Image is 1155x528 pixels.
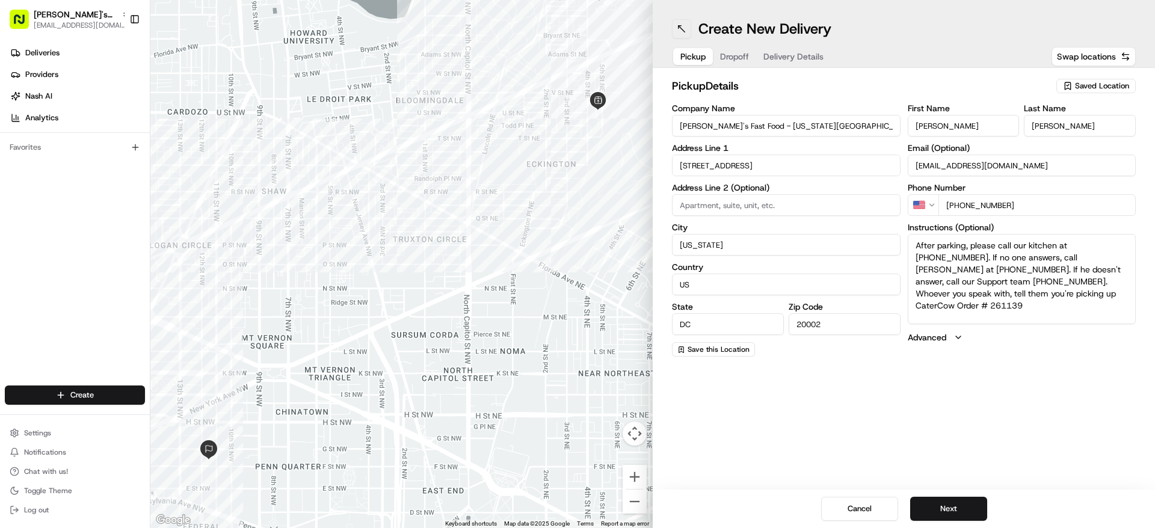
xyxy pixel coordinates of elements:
[108,186,132,196] span: [DATE]
[25,112,58,123] span: Analytics
[12,115,34,137] img: 1736555255976-a54dd68f-1ca7-489b-9aae-adbdc363a1c4
[1052,47,1136,66] button: Swap locations
[24,486,72,496] span: Toggle Theme
[789,313,901,335] input: Enter zip code
[114,269,193,281] span: API Documentation
[5,425,145,441] button: Settings
[1024,115,1136,137] input: Enter last name
[1057,51,1116,63] span: Swap locations
[5,108,150,127] a: Analytics
[672,104,901,112] label: Company Name
[908,234,1136,324] textarea: After parking, please call our kitchen at [PHONE_NUMBER]. If no one answers, call [PERSON_NAME] a...
[12,48,219,67] p: Welcome 👋
[821,497,898,521] button: Cancel
[25,91,52,102] span: Nash AI
[34,8,117,20] button: [PERSON_NAME]'s Fast Food - [US_STATE], [GEOGRAPHIC_DATA]
[672,78,1049,94] h2: pickup Details
[25,115,47,137] img: 1753817452368-0c19585d-7be3-40d9-9a41-2dc781b3d1eb
[623,490,647,514] button: Zoom out
[102,270,111,280] div: 💻
[504,520,570,527] span: Map data ©2025 Google
[910,497,987,521] button: Next
[672,274,901,295] input: Enter country
[680,51,706,63] span: Pickup
[623,465,647,489] button: Zoom in
[100,219,104,229] span: •
[601,520,649,527] a: Report a map error
[1056,78,1136,94] button: Saved Location
[577,520,594,527] a: Terms
[120,298,146,307] span: Pylon
[672,144,901,152] label: Address Line 1
[5,463,145,480] button: Chat with us!
[1075,81,1129,91] span: Saved Location
[12,156,77,166] div: Past conversations
[24,269,92,281] span: Knowledge Base
[34,20,130,30] button: [EMAIL_ADDRESS][DOMAIN_NAME]
[37,186,99,196] span: Operations Team
[672,234,901,256] input: Enter city
[54,115,197,127] div: Start new chat
[31,78,199,90] input: Clear
[445,520,497,528] button: Keyboard shortcuts
[24,447,66,457] span: Notifications
[5,482,145,499] button: Toggle Theme
[908,331,946,343] label: Advanced
[5,43,150,63] a: Deliveries
[106,219,131,229] span: [DATE]
[37,219,97,229] span: [PERSON_NAME]
[1024,104,1136,112] label: Last Name
[205,118,219,133] button: Start new chat
[12,12,36,36] img: Nash
[25,69,58,80] span: Providers
[672,115,901,137] input: Enter company name
[908,144,1136,152] label: Email (Optional)
[5,444,145,461] button: Notifications
[908,223,1136,232] label: Instructions (Optional)
[672,313,784,335] input: Enter state
[101,186,105,196] span: •
[24,428,51,438] span: Settings
[153,512,193,528] a: Open this area in Google Maps (opens a new window)
[908,331,1136,343] button: Advanced
[54,127,165,137] div: We're available if you need us!
[908,104,1020,112] label: First Name
[5,138,145,157] div: Favorites
[5,385,145,405] button: Create
[12,207,31,227] img: Grace Nketiah
[763,51,824,63] span: Delivery Details
[938,194,1136,216] input: Enter phone number
[672,183,901,192] label: Address Line 2 (Optional)
[698,19,831,38] h1: Create New Delivery
[24,505,49,515] span: Log out
[908,155,1136,176] input: Enter email address
[672,194,901,216] input: Apartment, suite, unit, etc.
[908,183,1136,192] label: Phone Number
[70,390,94,401] span: Create
[5,5,125,34] button: [PERSON_NAME]'s Fast Food - [US_STATE], [GEOGRAPHIC_DATA][EMAIL_ADDRESS][DOMAIN_NAME]
[5,502,145,518] button: Log out
[7,264,97,286] a: 📗Knowledge Base
[5,87,150,106] a: Nash AI
[672,342,755,357] button: Save this Location
[153,512,193,528] img: Google
[720,51,749,63] span: Dropoff
[24,467,68,476] span: Chat with us!
[672,263,901,271] label: Country
[12,175,31,194] img: Operations Team
[672,155,901,176] input: Enter address
[908,115,1020,137] input: Enter first name
[623,422,647,446] button: Map camera controls
[789,302,901,311] label: Zip Code
[672,302,784,311] label: State
[97,264,198,286] a: 💻API Documentation
[5,65,150,84] a: Providers
[85,298,146,307] a: Powered byPylon
[186,154,219,168] button: See all
[24,219,34,229] img: 1736555255976-a54dd68f-1ca7-489b-9aae-adbdc363a1c4
[672,223,901,232] label: City
[12,270,22,280] div: 📗
[688,345,750,354] span: Save this Location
